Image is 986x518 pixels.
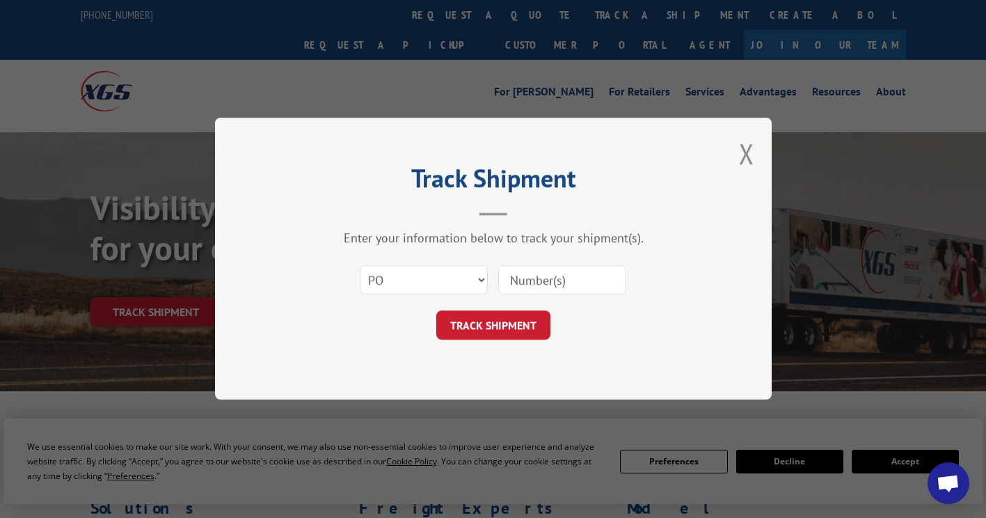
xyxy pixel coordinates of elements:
button: TRACK SHIPMENT [436,311,550,340]
div: Open chat [928,462,969,504]
input: Number(s) [498,266,626,295]
button: Close modal [739,135,754,172]
h2: Track Shipment [285,168,702,195]
div: Enter your information below to track your shipment(s). [285,230,702,246]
